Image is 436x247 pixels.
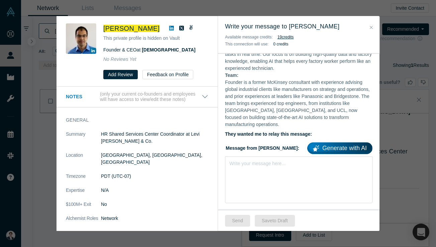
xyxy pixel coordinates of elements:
div: rdw-editor [230,159,368,166]
dt: Location [66,152,101,173]
dt: Timezone [66,173,101,187]
span: N/A [101,188,109,193]
a: [DEMOGRAPHIC_DATA] [142,47,195,52]
span: Founder & CEO at [103,47,196,52]
span: [PERSON_NAME] [103,25,159,32]
button: 19credits [278,34,294,40]
b: They wanted me to relay this message: [225,131,312,137]
button: Notes (only your current co-founders and employees will have access to view/edit these notes) [66,91,208,103]
dd: Founder is a former McKinsey consultant with experience advising global industrial clients like m... [225,79,372,128]
button: Send [225,215,250,227]
button: Close [368,24,375,31]
span: Available message credits: [225,35,273,39]
div: rdw-wrapper [225,156,372,203]
dt: $100M+ Exit [66,201,101,215]
h3: General [66,117,199,124]
dt: Summary [66,131,101,152]
b: 0 credits [273,42,288,46]
label: Message from [PERSON_NAME]: [225,140,372,154]
dd: No [101,201,208,208]
img: Sanjit Biswas's Profile Image [66,23,96,54]
dt: Expertise [66,187,101,201]
span: No Reviews Yet [103,56,136,62]
a: Generate with AI [307,142,372,154]
h3: Write your message to [PERSON_NAME] [225,22,372,31]
p: HR Shared Services Center Coordinator at Levi [PERSON_NAME] & Co. [101,131,208,145]
dt: Alchemist Roles [66,215,101,229]
b: Team: [225,73,238,78]
dd: PDT (UTC-07) [101,173,208,180]
button: Feedback on Profile [142,70,194,79]
span: This connection will use: [225,42,268,46]
dd: Network [101,215,208,222]
h3: Notes [66,93,99,100]
button: Saveto Draft [255,215,295,227]
button: Add Review [103,70,138,79]
dd: [GEOGRAPHIC_DATA], [GEOGRAPHIC_DATA], [GEOGRAPHIC_DATA] [101,152,208,166]
p: This private profile is hidden on Vault [103,35,208,42]
p: (only your current co-founders and employees will have access to view/edit these notes) [100,91,202,103]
